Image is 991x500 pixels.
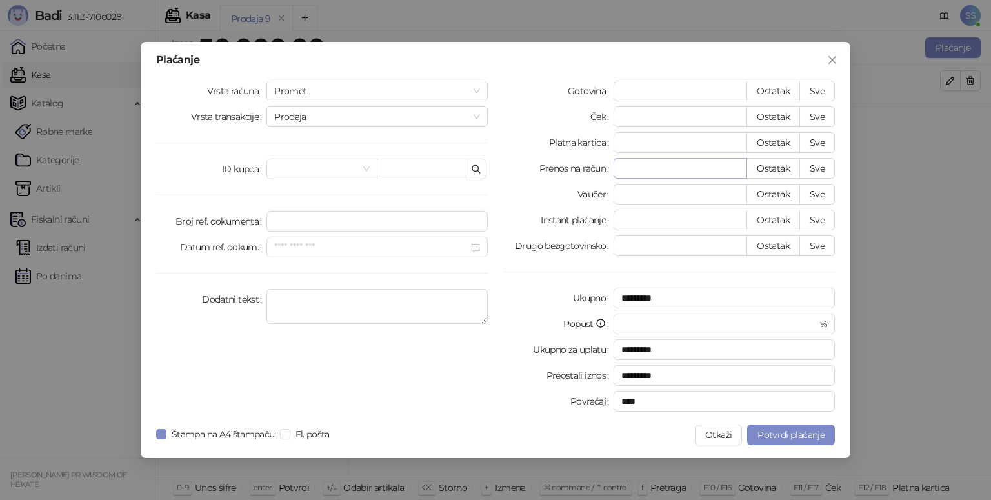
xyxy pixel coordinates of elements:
button: Sve [799,235,835,256]
label: Preostali iznos [546,365,614,386]
label: Popust [563,314,614,334]
label: Prenos na račun [539,158,614,179]
label: Platna kartica [549,132,614,153]
button: Ostatak [746,184,800,205]
span: Potvrdi plaćanje [757,429,825,441]
span: Zatvori [822,55,843,65]
label: Ček [590,106,614,127]
button: Close [822,50,843,70]
button: Sve [799,184,835,205]
label: Ukupno [573,288,614,308]
label: Povraćaj [570,391,614,412]
label: Vrsta transakcije [191,106,267,127]
button: Ostatak [746,132,800,153]
label: Datum ref. dokum. [180,237,267,257]
span: close [827,55,837,65]
input: Popust [621,314,817,334]
label: Dodatni tekst [202,289,266,310]
label: Vaučer [577,184,614,205]
button: Sve [799,132,835,153]
button: Sve [799,81,835,101]
textarea: Dodatni tekst [266,289,488,324]
button: Sve [799,106,835,127]
label: ID kupca [222,159,266,179]
span: Prodaja [274,107,480,126]
label: Instant plaćanje [541,210,614,230]
label: Vrsta računa [207,81,267,101]
button: Ostatak [746,210,800,230]
input: Datum ref. dokum. [274,240,468,254]
button: Ostatak [746,158,800,179]
button: Ostatak [746,81,800,101]
span: Štampa na A4 štampaču [166,427,280,441]
button: Sve [799,158,835,179]
input: Broj ref. dokumenta [266,211,488,232]
button: Ostatak [746,106,800,127]
label: Drugo bezgotovinsko [515,235,614,256]
button: Sve [799,210,835,230]
div: Plaćanje [156,55,835,65]
button: Potvrdi plaćanje [747,425,835,445]
label: Ukupno za uplatu [533,339,614,360]
label: Broj ref. dokumenta [175,211,266,232]
span: El. pošta [290,427,335,441]
button: Ostatak [746,235,800,256]
label: Gotovina [568,81,614,101]
button: Otkaži [695,425,742,445]
span: Promet [274,81,480,101]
